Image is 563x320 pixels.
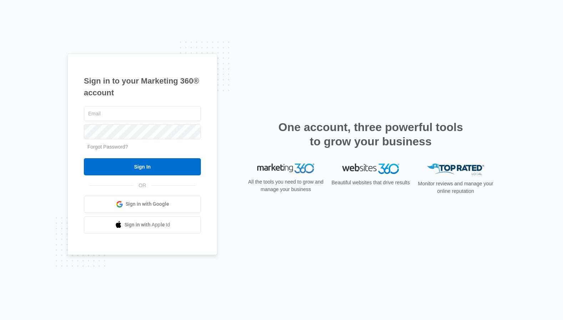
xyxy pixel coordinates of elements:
[84,106,201,121] input: Email
[126,200,169,208] span: Sign in with Google
[84,216,201,234] a: Sign in with Apple Id
[84,75,201,99] h1: Sign in to your Marketing 360® account
[87,144,128,150] a: Forgot Password?
[246,178,326,193] p: All the tools you need to grow and manage your business
[416,180,496,195] p: Monitor reviews and manage your online reputation
[342,164,399,174] img: Websites 360
[84,158,201,175] input: Sign In
[331,179,411,186] p: Beautiful websites that drive results
[276,120,465,149] h2: One account, three powerful tools to grow your business
[134,182,151,189] span: OR
[427,164,484,175] img: Top Rated Local
[257,164,314,174] img: Marketing 360
[84,196,201,213] a: Sign in with Google
[125,221,170,229] span: Sign in with Apple Id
